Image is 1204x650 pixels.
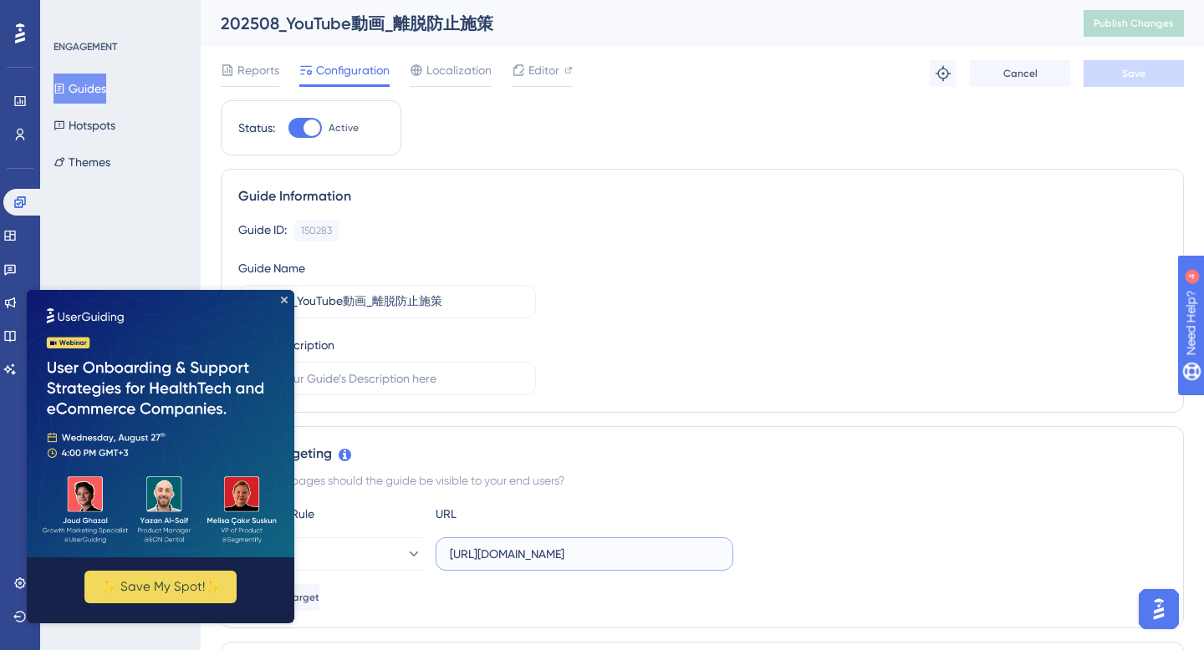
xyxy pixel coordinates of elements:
span: Localization [426,60,492,80]
span: Configuration [316,60,390,80]
input: Type your Guide’s Description here [253,369,522,388]
div: 202508_YouTube動画_離脱防止施策 [221,12,1042,35]
input: Type your Guide’s Name here [253,292,522,311]
button: Guides [54,74,106,104]
input: yourwebsite.com/path [450,545,719,563]
button: Themes [54,147,110,177]
div: 150283 [301,224,332,237]
button: contains [238,537,422,571]
div: On which pages should the guide be visible to your end users? [238,470,1166,490]
div: Guide Name [238,258,305,278]
div: Page Targeting [238,444,1166,464]
button: Publish Changes [1084,10,1184,37]
span: Publish Changes [1094,17,1174,30]
button: Save [1084,60,1184,87]
div: Guide ID: [238,220,287,241]
span: Save [1122,67,1145,80]
button: Cancel [970,60,1070,87]
div: Status: [238,118,275,138]
div: Choose A Rule [238,504,422,524]
div: URL [436,504,620,524]
div: Guide Information [238,186,1166,206]
iframe: UserGuiding AI Assistant Launcher [1134,584,1184,634]
button: Hotspots [54,110,115,140]
span: Active [329,121,359,135]
span: Cancel [1003,67,1038,80]
div: Close Preview [254,7,261,13]
span: Reports [237,60,279,80]
span: Need Help? [39,4,105,24]
div: ENGAGEMENT [54,40,117,53]
div: 4 [116,8,121,22]
button: ✨ Save My Spot!✨ [58,281,210,313]
span: Editor [528,60,559,80]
